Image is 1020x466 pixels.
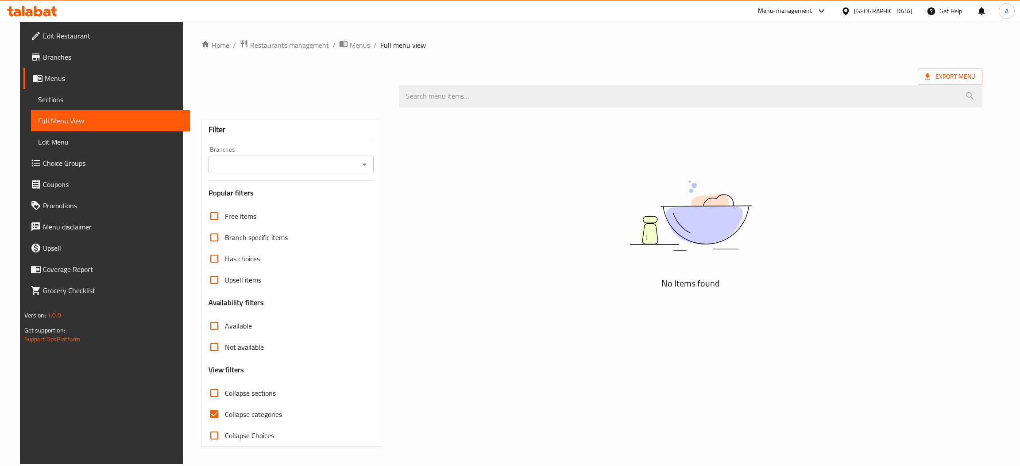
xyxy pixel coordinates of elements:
span: Grocery Checklist [43,285,183,296]
span: Promotions [43,200,183,211]
nav: breadcrumb [201,39,983,51]
span: Version: [24,309,46,321]
a: Sections [31,89,190,110]
a: Menus [23,68,190,89]
span: Branch specific items [225,232,288,243]
a: Full Menu View [31,110,190,131]
a: Menu disclaimer [23,216,190,237]
input: search [399,85,982,107]
span: Coverage Report [43,264,183,275]
span: Edit Menu [38,137,183,147]
span: Export Menu [918,69,982,85]
span: Coupons [43,179,183,190]
a: Support.OpsPlatform [24,333,81,345]
a: Coupons [23,174,190,195]
span: Menus [45,73,183,84]
img: dish.svg [580,157,801,274]
a: Upsell [23,237,190,259]
span: Export Menu [925,71,975,82]
span: Edit Restaurant [43,31,183,41]
span: Sections [38,94,183,105]
span: Menus [350,40,370,50]
li: / [332,40,336,50]
span: Collapse sections [225,388,276,398]
span: Collapse categories [225,409,282,420]
span: Restaurants management [250,40,329,50]
span: Not available [225,342,264,352]
div: Filter [209,120,374,139]
span: Full Menu View [38,115,183,126]
div: [GEOGRAPHIC_DATA] [854,6,912,16]
li: / [374,40,377,50]
span: Upsell items [225,275,261,285]
span: 1.0.0 [47,309,61,321]
span: Menu disclaimer [43,222,183,232]
a: Choice Groups [23,153,190,174]
h3: Popular filters [209,188,374,198]
span: Upsell [43,243,183,253]
a: Branches [23,46,190,68]
h3: View filters [209,365,244,375]
span: Collapse Choices [225,430,274,441]
span: Free items [225,211,256,222]
a: Menus [339,39,370,51]
a: Coverage Report [23,259,190,280]
a: Edit Menu [31,131,190,153]
a: Restaurants management [240,39,329,51]
span: Branches [43,52,183,62]
a: Grocery Checklist [23,280,190,301]
a: Promotions [23,195,190,216]
span: A [1005,6,1008,16]
span: Choice Groups [43,158,183,168]
span: Has choices [225,253,260,264]
h3: Availability filters [209,298,264,308]
a: Home [201,40,229,50]
h5: No Items found [580,276,801,290]
div: Menu-management [758,6,812,16]
span: Available [225,321,252,331]
button: Open [358,158,371,171]
span: Full menu view [380,40,426,50]
a: Edit Restaurant [23,25,190,46]
span: Get support on: [24,325,65,336]
li: / [233,40,236,50]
